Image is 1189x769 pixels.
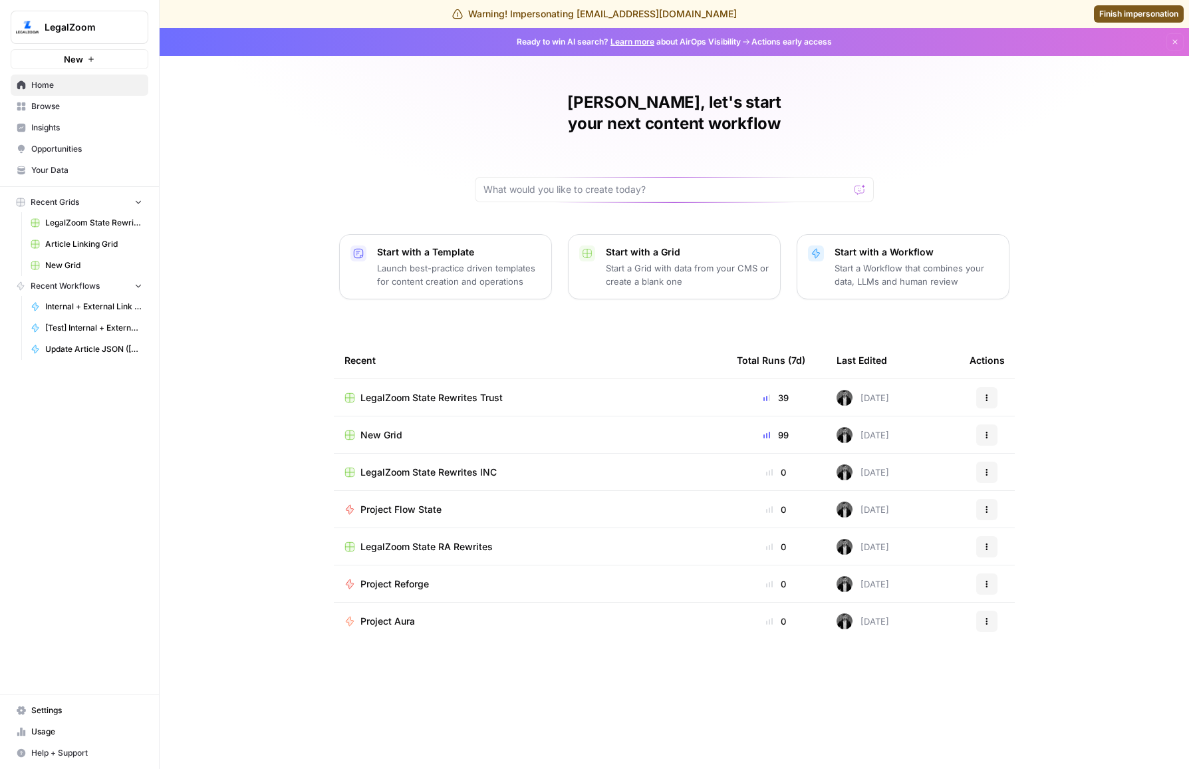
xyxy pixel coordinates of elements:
a: Learn more [610,37,654,47]
div: Warning! Impersonating [EMAIL_ADDRESS][DOMAIN_NAME] [452,7,737,21]
span: New [64,53,83,66]
div: 39 [737,391,815,404]
p: Start a Grid with data from your CMS or create a blank one [606,261,769,288]
p: Launch best-practice driven templates for content creation and operations [377,261,541,288]
span: Project Reforge [360,577,429,591]
span: LegalZoom State Rewrites Trust [360,391,503,404]
div: Total Runs (7d) [737,342,805,379]
div: 0 [737,540,815,553]
img: agqtm212c27aeosmjiqx3wzecrl1 [837,464,853,480]
button: Help + Support [11,742,148,764]
a: LegalZoom State Rewrites Trust [25,212,148,233]
span: LegalZoom State Rewrites INC [360,466,497,479]
span: New Grid [45,259,142,271]
img: agqtm212c27aeosmjiqx3wzecrl1 [837,576,853,592]
a: LegalZoom State RA Rewrites [344,540,716,553]
a: Project Aura [344,615,716,628]
div: 0 [737,615,815,628]
p: Start a Workflow that combines your data, LLMs and human review [835,261,998,288]
a: Finish impersonation [1094,5,1184,23]
input: What would you like to create today? [483,183,849,196]
span: Ready to win AI search? about AirOps Visibility [517,36,741,48]
div: [DATE] [837,502,889,518]
span: Article Linking Grid [45,238,142,250]
img: LegalZoom Logo [15,15,39,39]
span: Recent Workflows [31,280,100,292]
button: Workspace: LegalZoom [11,11,148,44]
a: New Grid [344,428,716,442]
span: Settings [31,704,142,716]
span: Finish impersonation [1099,8,1178,20]
p: Start with a Grid [606,245,769,259]
span: LegalZoom State RA Rewrites [360,540,493,553]
a: Opportunities [11,138,148,160]
span: [Test] Internal + External Link Addition [45,322,142,334]
span: Insights [31,122,142,134]
span: New Grid [360,428,402,442]
a: Insights [11,117,148,138]
div: [DATE] [837,464,889,480]
div: 99 [737,428,815,442]
a: Your Data [11,160,148,181]
span: Internal + External Link Addition [45,301,142,313]
a: Project Flow State [344,503,716,516]
span: LegalZoom [45,21,125,34]
a: Browse [11,96,148,117]
button: Start with a WorkflowStart a Workflow that combines your data, LLMs and human review [797,234,1009,299]
a: Update Article JSON ([PERSON_NAME]) [25,339,148,360]
div: Last Edited [837,342,887,379]
a: New Grid [25,255,148,276]
span: Home [31,79,142,91]
div: Recent [344,342,716,379]
button: New [11,49,148,69]
button: Start with a GridStart a Grid with data from your CMS or create a blank one [568,234,781,299]
span: LegalZoom State Rewrites Trust [45,217,142,229]
button: Start with a TemplateLaunch best-practice driven templates for content creation and operations [339,234,552,299]
button: Recent Grids [11,192,148,212]
span: Browse [31,100,142,112]
span: Project Flow State [360,503,442,516]
span: Update Article JSON ([PERSON_NAME]) [45,343,142,355]
a: [Test] Internal + External Link Addition [25,317,148,339]
a: Article Linking Grid [25,233,148,255]
a: LegalZoom State Rewrites Trust [344,391,716,404]
p: Start with a Workflow [835,245,998,259]
span: Help + Support [31,747,142,759]
span: Opportunities [31,143,142,155]
p: Start with a Template [377,245,541,259]
div: [DATE] [837,539,889,555]
a: Settings [11,700,148,721]
img: agqtm212c27aeosmjiqx3wzecrl1 [837,390,853,406]
img: agqtm212c27aeosmjiqx3wzecrl1 [837,613,853,629]
a: Home [11,75,148,96]
div: 0 [737,466,815,479]
button: Recent Workflows [11,276,148,296]
span: Actions early access [751,36,832,48]
img: agqtm212c27aeosmjiqx3wzecrl1 [837,502,853,518]
a: Project Reforge [344,577,716,591]
div: 0 [737,503,815,516]
span: Project Aura [360,615,415,628]
img: agqtm212c27aeosmjiqx3wzecrl1 [837,427,853,443]
a: Usage [11,721,148,742]
div: [DATE] [837,427,889,443]
div: [DATE] [837,576,889,592]
span: Recent Grids [31,196,79,208]
a: Internal + External Link Addition [25,296,148,317]
span: Your Data [31,164,142,176]
h1: [PERSON_NAME], let's start your next content workflow [475,92,874,134]
div: [DATE] [837,390,889,406]
div: Actions [970,342,1005,379]
div: 0 [737,577,815,591]
div: [DATE] [837,613,889,629]
a: LegalZoom State Rewrites INC [344,466,716,479]
img: agqtm212c27aeosmjiqx3wzecrl1 [837,539,853,555]
span: Usage [31,726,142,738]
